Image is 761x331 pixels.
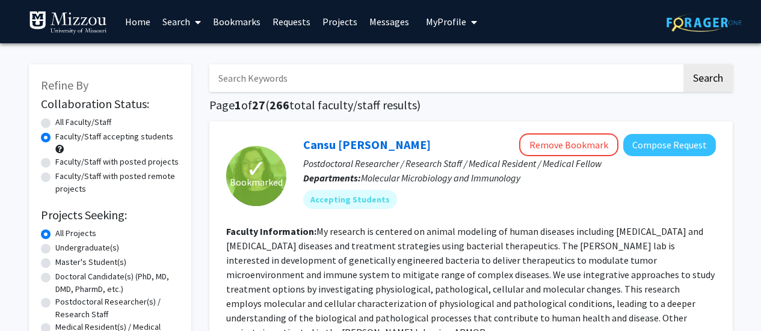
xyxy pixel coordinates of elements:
[270,97,289,112] span: 266
[303,172,361,184] b: Departments:
[209,98,733,112] h1: Page of ( total faculty/staff results)
[41,208,179,222] h2: Projects Seeking:
[55,116,111,129] label: All Faculty/Staff
[267,1,316,43] a: Requests
[55,241,119,254] label: Undergraduate(s)
[235,97,241,112] span: 1
[246,163,267,175] span: ✓
[55,296,179,321] label: Postdoctoral Researcher(s) / Research Staff
[55,256,126,269] label: Master's Student(s)
[426,16,466,28] span: My Profile
[361,172,520,184] span: Molecular Microbiology and Immunology
[303,137,431,152] a: Cansu [PERSON_NAME]
[623,134,716,156] button: Compose Request to Cansu Agca
[252,97,265,112] span: 27
[119,1,156,43] a: Home
[209,64,682,92] input: Search Keywords
[55,170,179,195] label: Faculty/Staff with posted remote projects
[363,1,415,43] a: Messages
[667,13,742,32] img: ForagerOne Logo
[207,1,267,43] a: Bookmarks
[55,270,179,296] label: Doctoral Candidate(s) (PhD, MD, DMD, PharmD, etc.)
[316,1,363,43] a: Projects
[9,277,51,322] iframe: Chat
[519,133,618,156] button: Remove Bookmark
[303,190,397,209] mat-chip: Accepting Students
[29,11,107,35] img: University of Missouri Logo
[303,156,716,171] p: Postdoctoral Researcher / Research Staff / Medical Resident / Medical Fellow
[226,225,316,237] b: Faculty Information:
[55,156,179,168] label: Faculty/Staff with posted projects
[230,175,283,189] span: Bookmarked
[41,77,88,93] span: Refine By
[41,97,179,111] h2: Collaboration Status:
[55,227,96,240] label: All Projects
[55,130,173,143] label: Faculty/Staff accepting students
[683,64,733,92] button: Search
[156,1,207,43] a: Search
